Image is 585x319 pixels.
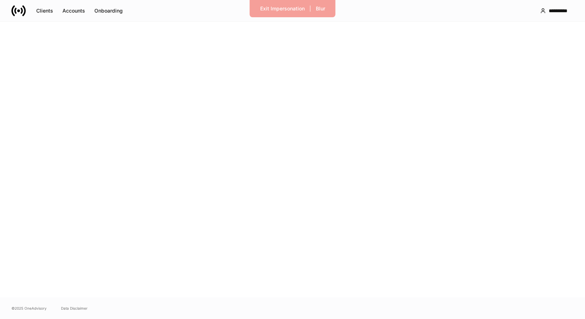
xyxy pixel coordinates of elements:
[90,5,127,17] button: Onboarding
[256,3,309,14] button: Exit Impersonation
[260,6,305,11] div: Exit Impersonation
[58,5,90,17] button: Accounts
[311,3,330,14] button: Blur
[36,8,53,13] div: Clients
[61,305,88,311] a: Data Disclaimer
[32,5,58,17] button: Clients
[11,305,47,311] span: © 2025 OneAdvisory
[316,6,325,11] div: Blur
[62,8,85,13] div: Accounts
[94,8,123,13] div: Onboarding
